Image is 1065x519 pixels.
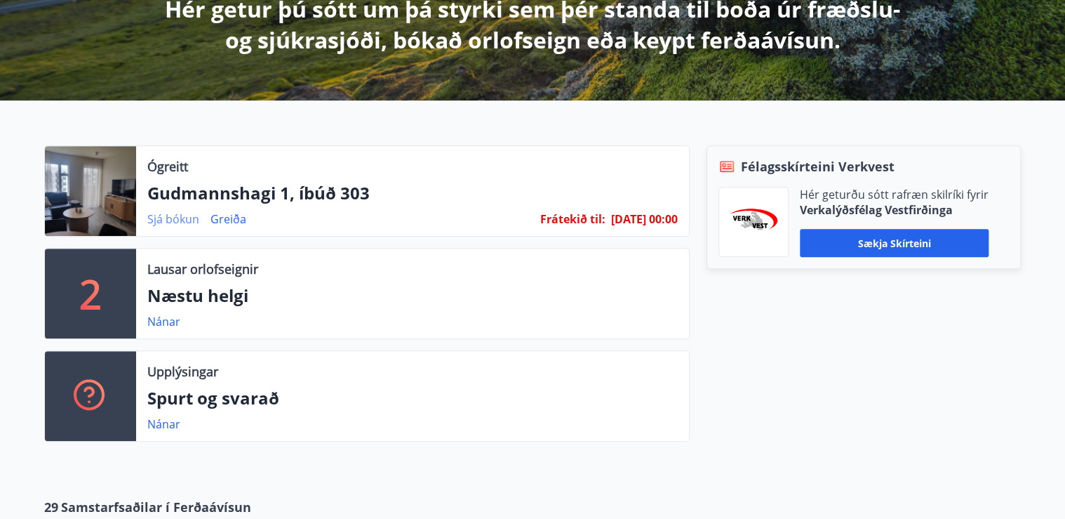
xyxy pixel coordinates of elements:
[210,211,246,227] a: Greiða
[147,211,199,227] a: Sjá bókun
[540,211,605,227] span: Frátekið til :
[611,211,678,227] span: [DATE] 00:00
[800,229,989,257] button: Sækja skírteini
[147,181,678,205] p: Gudmannshagi 1, íbúð 303
[147,416,180,432] a: Nánar
[147,386,678,410] p: Spurt og svarað
[61,498,251,516] span: Samstarfsaðilar í Ferðaávísun
[79,267,102,320] p: 2
[147,260,258,278] p: Lausar orlofseignir
[147,314,180,329] a: Nánar
[800,202,989,218] p: Verkalýðsfélag Vestfirðinga
[147,284,678,308] p: Næstu helgi
[730,209,777,236] img: jihgzMk4dcgjRAW2aMgpbAqQEG7LZi0j9dOLAUvz.png
[147,362,218,381] p: Upplýsingar
[800,187,989,202] p: Hér geturðu sótt rafræn skilríki fyrir
[741,157,895,176] span: Félagsskírteini Verkvest
[147,157,188,176] p: Ógreitt
[44,498,58,516] span: 29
